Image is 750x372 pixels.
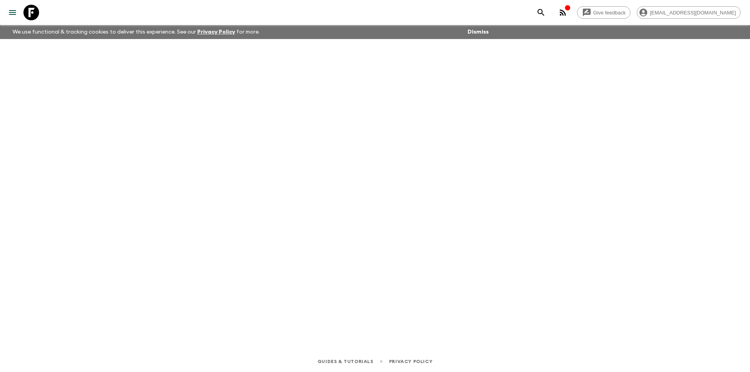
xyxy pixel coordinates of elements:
[389,357,432,366] a: Privacy Policy
[533,5,549,20] button: search adventures
[646,10,740,16] span: [EMAIL_ADDRESS][DOMAIN_NAME]
[637,6,741,19] div: [EMAIL_ADDRESS][DOMAIN_NAME]
[589,10,630,16] span: Give feedback
[197,29,235,35] a: Privacy Policy
[9,25,263,39] p: We use functional & tracking cookies to deliver this experience. See our for more.
[466,27,491,37] button: Dismiss
[318,357,373,366] a: Guides & Tutorials
[577,6,630,19] a: Give feedback
[5,5,20,20] button: menu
